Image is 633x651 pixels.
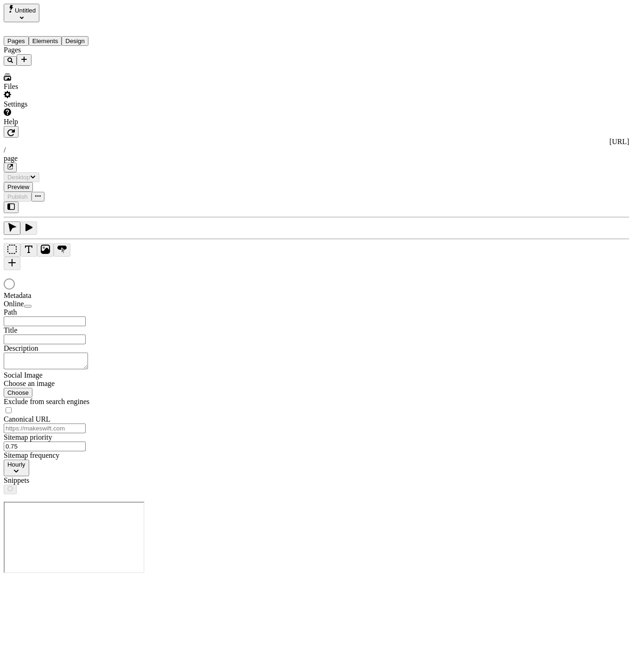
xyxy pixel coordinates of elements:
span: Path [4,308,17,316]
button: Preview [4,182,33,192]
button: Image [37,243,54,257]
div: Help [4,118,115,126]
span: Publish [7,193,28,200]
span: Title [4,326,18,334]
span: Desktop [7,174,30,181]
button: Choose [4,388,32,398]
div: Metadata [4,291,115,300]
span: Preview [7,183,29,190]
button: Select site [4,4,39,22]
div: Settings [4,100,115,108]
button: Publish [4,192,31,202]
span: Sitemap frequency [4,451,59,459]
input: https://makeswift.com [4,423,86,433]
div: Snippets [4,476,115,485]
button: Elements [29,36,62,46]
div: Choose an image [4,379,115,388]
button: Button [54,243,70,257]
div: page [4,154,629,163]
span: Exclude from search engines [4,398,89,405]
span: Description [4,344,38,352]
iframe: Cookie Feature Detection [4,502,144,573]
span: Online [4,300,24,308]
span: Social Image [4,371,43,379]
button: Design [62,36,88,46]
button: Text [20,243,37,257]
span: Untitled [15,7,36,14]
button: Add new [17,54,31,66]
span: Hourly [7,461,25,468]
div: / [4,146,629,154]
span: Choose [7,389,29,396]
div: Pages [4,46,115,54]
div: Files [4,82,115,91]
button: Desktop [4,172,39,182]
button: Pages [4,36,29,46]
span: Sitemap priority [4,433,52,441]
div: [URL] [4,138,629,146]
button: Hourly [4,460,29,476]
button: Box [4,243,20,257]
span: Canonical URL [4,415,50,423]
